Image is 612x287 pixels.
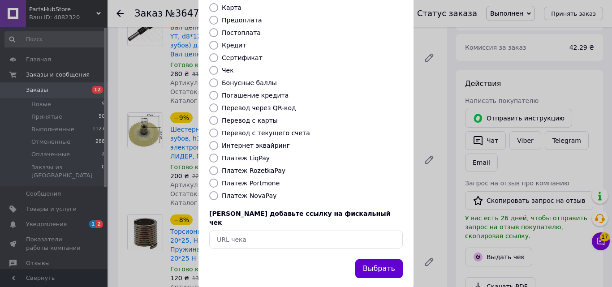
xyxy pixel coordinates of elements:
label: Чек [222,67,234,74]
label: Платеж Portmone [222,180,280,187]
input: URL чека [209,231,403,248]
label: Платеж LiqPay [222,154,270,162]
label: Бонусные баллы [222,79,277,86]
label: Перевод с карты [222,117,278,124]
label: Перевод с текущего счета [222,129,310,137]
label: Постоплата [222,29,261,36]
label: Кредит [222,42,246,49]
label: Перевод через QR-код [222,104,296,111]
label: Предоплата [222,17,262,24]
label: Погашение кредита [222,92,289,99]
span: [PERSON_NAME] добавьте ссылку на фискальный чек [209,210,391,226]
label: Сертификат [222,54,263,61]
label: Платеж RozetkaPay [222,167,285,174]
label: Карта [222,4,241,11]
label: Интернет эквайринг [222,142,290,149]
label: Платеж NovaPay [222,192,276,199]
button: Выбрать [355,259,403,278]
